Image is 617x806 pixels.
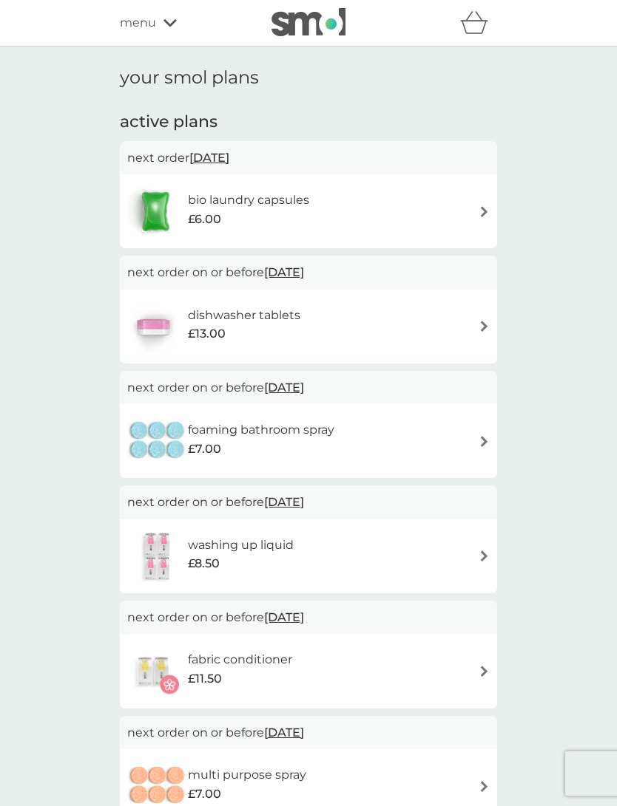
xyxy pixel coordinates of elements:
[188,650,292,669] h6: fabric conditioner
[188,554,220,573] span: £8.50
[127,646,179,697] img: fabric conditioner
[188,536,294,555] h6: washing up liquid
[127,378,490,397] p: next order on or before
[120,13,156,33] span: menu
[120,111,497,134] h2: active plans
[127,493,490,512] p: next order on or before
[127,185,183,237] img: bio laundry capsules
[188,420,334,440] h6: foaming bathroom spray
[188,191,309,210] h6: bio laundry capsules
[188,669,222,689] span: £11.50
[188,765,306,785] h6: multi purpose spray
[479,550,490,561] img: arrow right
[127,608,490,627] p: next order on or before
[127,301,179,352] img: dishwasher tablets
[127,263,490,282] p: next order on or before
[479,321,490,332] img: arrow right
[272,8,345,36] img: smol
[479,436,490,447] img: arrow right
[460,8,497,38] div: basket
[479,666,490,677] img: arrow right
[189,143,229,172] span: [DATE]
[188,785,221,804] span: £7.00
[188,440,221,459] span: £7.00
[264,603,304,632] span: [DATE]
[188,324,226,344] span: £13.00
[127,415,188,467] img: foaming bathroom spray
[127,723,490,742] p: next order on or before
[479,206,490,217] img: arrow right
[120,67,497,89] h1: your smol plans
[264,258,304,287] span: [DATE]
[479,781,490,792] img: arrow right
[264,488,304,516] span: [DATE]
[264,373,304,402] span: [DATE]
[188,210,221,229] span: £6.00
[188,306,300,325] h6: dishwasher tablets
[127,148,490,168] p: next order
[264,718,304,747] span: [DATE]
[127,530,188,582] img: washing up liquid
